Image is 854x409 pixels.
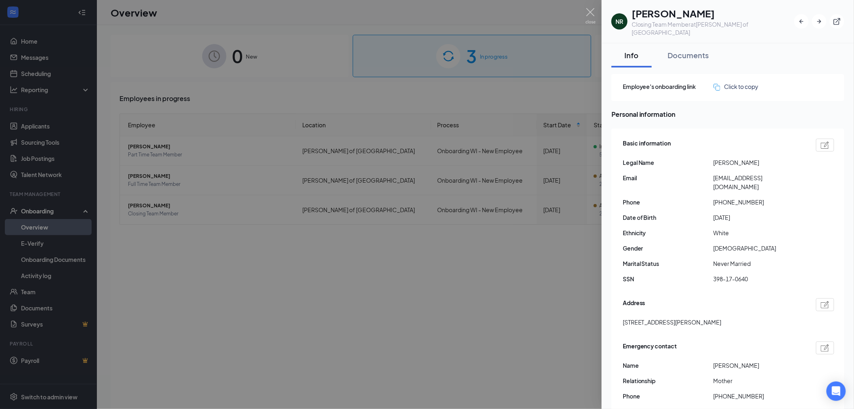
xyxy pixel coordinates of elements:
[632,20,794,36] div: Closing Team Member at [PERSON_NAME] of [GEOGRAPHIC_DATA]
[623,318,722,327] span: [STREET_ADDRESS][PERSON_NAME]
[623,173,714,182] span: Email
[714,198,804,207] span: [PHONE_NUMBER]
[623,139,671,152] span: Basic information
[611,109,844,119] span: Personal information
[623,298,645,311] span: Address
[623,244,714,253] span: Gender
[623,392,714,401] span: Phone
[714,274,804,283] span: 398-17-0640
[714,173,804,191] span: [EMAIL_ADDRESS][DOMAIN_NAME]
[714,228,804,237] span: White
[623,376,714,385] span: Relationship
[623,259,714,268] span: Marital Status
[623,228,714,237] span: Ethnicity
[616,17,624,25] div: NR
[668,50,709,60] div: Documents
[815,17,823,25] svg: ArrowRight
[714,82,759,91] button: Click to copy
[812,14,827,29] button: ArrowRight
[620,50,644,60] div: Info
[714,158,804,167] span: [PERSON_NAME]
[623,361,714,370] span: Name
[632,6,794,20] h1: [PERSON_NAME]
[797,17,806,25] svg: ArrowLeftNew
[623,82,714,91] span: Employee's onboarding link
[714,259,804,268] span: Never Married
[833,17,841,25] svg: ExternalLink
[827,382,846,401] div: Open Intercom Messenger
[714,84,720,91] img: click-to-copy.71757273a98fde459dfc.svg
[714,392,804,401] span: [PHONE_NUMBER]
[794,14,809,29] button: ArrowLeftNew
[623,158,714,167] span: Legal Name
[714,244,804,253] span: [DEMOGRAPHIC_DATA]
[830,14,844,29] button: ExternalLink
[623,342,677,354] span: Emergency contact
[714,361,804,370] span: [PERSON_NAME]
[714,213,804,222] span: [DATE]
[714,376,804,385] span: Mother
[623,198,714,207] span: Phone
[623,274,714,283] span: SSN
[623,213,714,222] span: Date of Birth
